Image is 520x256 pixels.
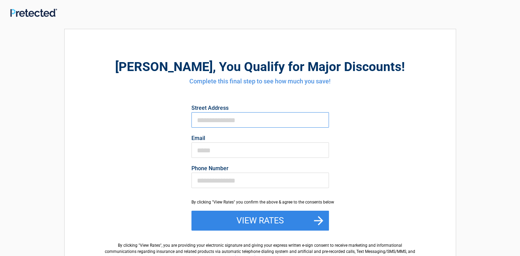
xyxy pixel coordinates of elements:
h4: Complete this final step to see how much you save! [102,77,418,86]
label: Email [191,136,329,141]
label: Phone Number [191,166,329,171]
img: Main Logo [10,9,57,17]
div: By clicking "View Rates" you confirm the above & agree to the consents below [191,199,329,205]
label: Street Address [191,105,329,111]
h2: , You Qualify for Major Discounts! [102,58,418,75]
span: View Rates [140,243,160,248]
span: [PERSON_NAME] [115,59,213,74]
button: View Rates [191,211,329,231]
